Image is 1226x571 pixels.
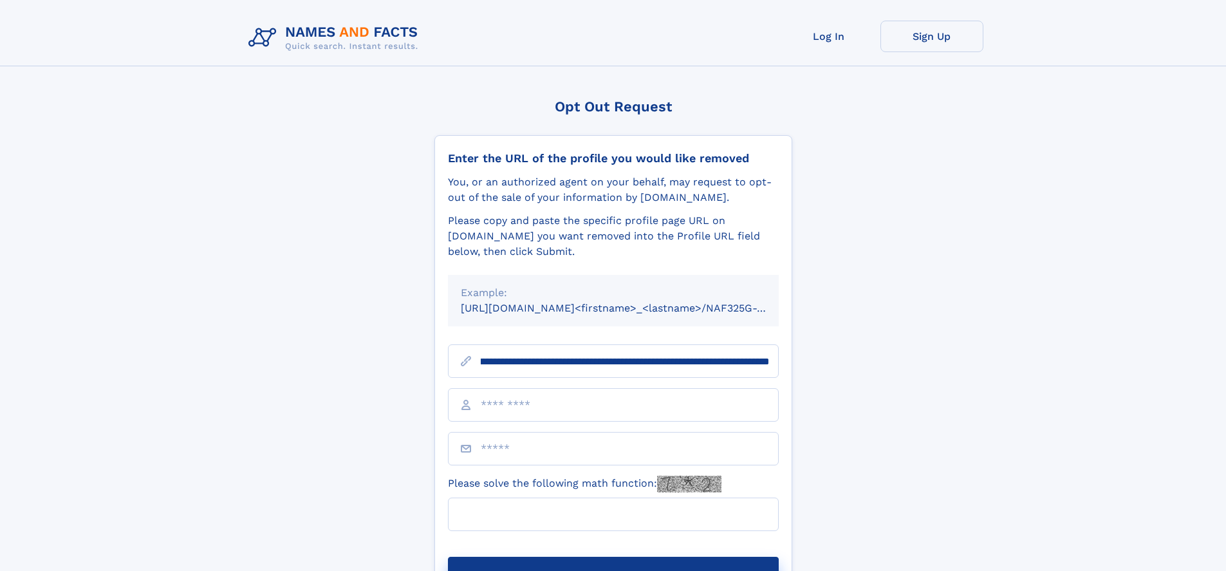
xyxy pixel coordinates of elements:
[448,213,779,259] div: Please copy and paste the specific profile page URL on [DOMAIN_NAME] you want removed into the Pr...
[461,302,803,314] small: [URL][DOMAIN_NAME]<firstname>_<lastname>/NAF325G-xxxxxxxx
[448,151,779,165] div: Enter the URL of the profile you would like removed
[461,285,766,301] div: Example:
[880,21,983,52] a: Sign Up
[777,21,880,52] a: Log In
[448,174,779,205] div: You, or an authorized agent on your behalf, may request to opt-out of the sale of your informatio...
[448,476,721,492] label: Please solve the following math function:
[434,98,792,115] div: Opt Out Request
[243,21,429,55] img: Logo Names and Facts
